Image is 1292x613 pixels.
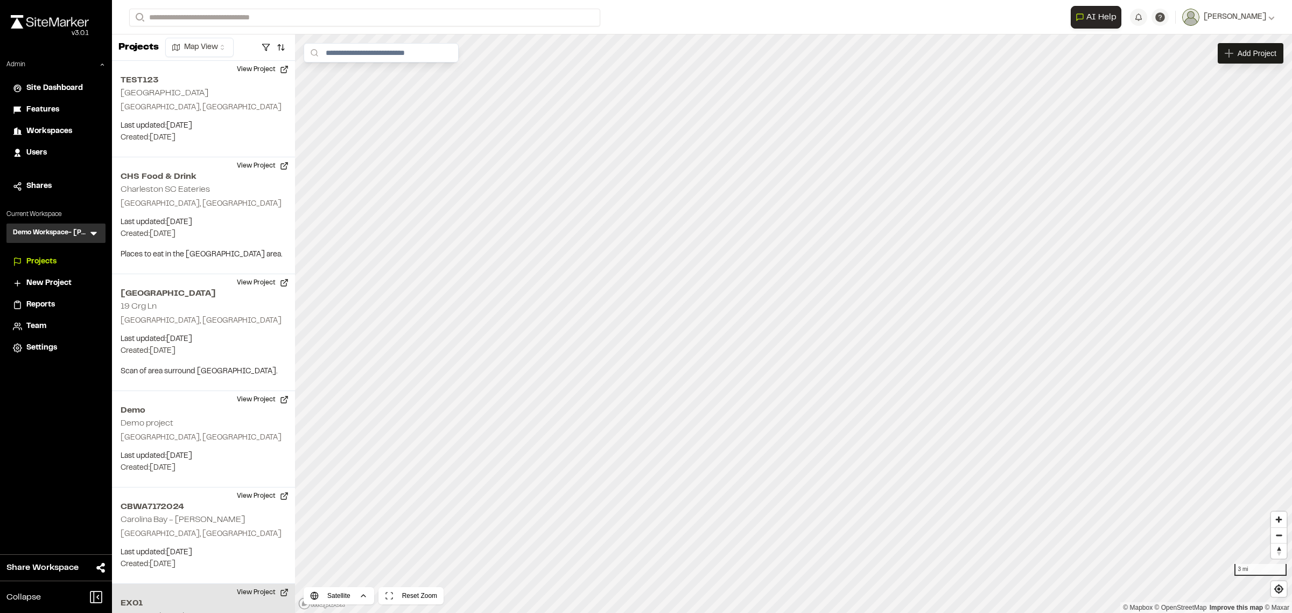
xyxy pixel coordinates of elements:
[121,102,286,114] p: [GEOGRAPHIC_DATA], [GEOGRAPHIC_DATA]
[230,391,295,408] button: View Project
[13,256,99,268] a: Projects
[1265,604,1289,611] a: Maxar
[1271,527,1287,543] button: Zoom out
[1271,528,1287,543] span: Zoom out
[6,210,106,219] p: Current Workspace
[121,170,286,183] h2: CHS Food & Drink
[121,597,286,610] h2: EX01
[230,487,295,505] button: View Project
[1271,581,1287,597] button: Find my location
[230,157,295,175] button: View Project
[121,120,286,132] p: Last updated: [DATE]
[129,9,149,26] button: Search
[26,321,46,332] span: Team
[13,299,99,311] a: Reports
[1238,48,1276,59] span: Add Project
[121,303,157,310] h2: 19 Crg Ln
[6,60,25,69] p: Admin
[6,561,79,574] span: Share Workspace
[26,82,83,94] span: Site Dashboard
[1071,6,1126,29] div: Open AI Assistant
[26,256,57,268] span: Projects
[121,315,286,327] p: [GEOGRAPHIC_DATA], [GEOGRAPHIC_DATA]
[121,345,286,357] p: Created: [DATE]
[118,40,159,55] p: Projects
[121,287,286,300] h2: [GEOGRAPHIC_DATA]
[121,462,286,474] p: Created: [DATE]
[1123,604,1153,611] a: Mapbox
[1182,9,1275,26] button: [PERSON_NAME]
[121,186,210,193] h2: Charleston SC Eateries
[1086,11,1117,24] span: AI Help
[230,274,295,291] button: View Project
[11,15,89,29] img: rebrand.png
[26,342,57,354] span: Settings
[26,180,52,192] span: Shares
[1071,6,1121,29] button: Open AI Assistant
[1271,512,1287,527] button: Zoom in
[13,321,99,332] a: Team
[121,217,286,228] p: Last updated: [DATE]
[1271,543,1287,559] button: Reset bearing to north
[26,299,55,311] span: Reports
[121,516,245,524] h2: Carolina Bay - [PERSON_NAME]
[121,500,286,513] h2: CBWA7172024
[121,74,286,87] h2: TEST123
[304,587,374,604] button: Satellite
[121,420,173,427] h2: Demo project
[26,104,59,116] span: Features
[298,597,346,610] a: Mapbox logo
[378,587,444,604] button: Reset Zoom
[230,584,295,601] button: View Project
[13,180,99,192] a: Shares
[1204,11,1266,23] span: [PERSON_NAME]
[13,147,99,159] a: Users
[121,89,208,97] h2: [GEOGRAPHIC_DATA]
[26,126,72,137] span: Workspaces
[121,249,286,261] p: Places to eat in the [GEOGRAPHIC_DATA] area.
[1155,604,1207,611] a: OpenStreetMap
[26,147,47,159] span: Users
[230,61,295,78] button: View Project
[121,528,286,540] p: [GEOGRAPHIC_DATA], [GEOGRAPHIC_DATA]
[11,29,89,38] div: Oh geez...please don't...
[13,104,99,116] a: Features
[13,82,99,94] a: Site Dashboard
[26,277,72,289] span: New Project
[1234,564,1287,576] div: 3 mi
[121,333,286,345] p: Last updated: [DATE]
[121,228,286,240] p: Created: [DATE]
[121,547,286,559] p: Last updated: [DATE]
[13,228,88,239] h3: Demo Workspace- [PERSON_NAME]
[121,366,286,378] p: Scan of area surround [GEOGRAPHIC_DATA].
[13,277,99,289] a: New Project
[121,450,286,462] p: Last updated: [DATE]
[121,404,286,417] h2: Demo
[13,342,99,354] a: Settings
[121,198,286,210] p: [GEOGRAPHIC_DATA], [GEOGRAPHIC_DATA]
[121,559,286,570] p: Created: [DATE]
[121,132,286,144] p: Created: [DATE]
[121,432,286,444] p: [GEOGRAPHIC_DATA], [GEOGRAPHIC_DATA]
[1210,604,1263,611] a: Map feedback
[1182,9,1199,26] img: User
[6,591,41,604] span: Collapse
[13,126,99,137] a: Workspaces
